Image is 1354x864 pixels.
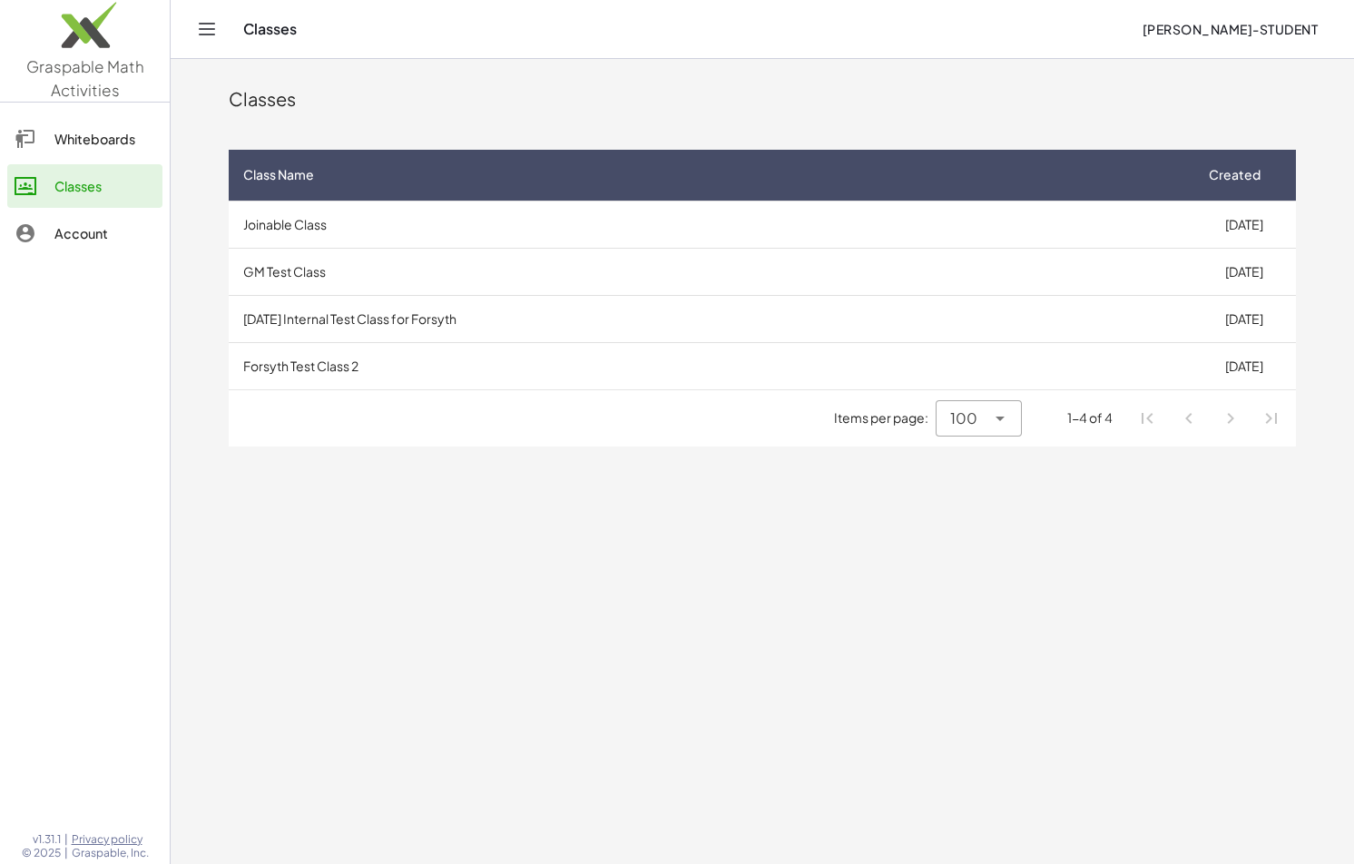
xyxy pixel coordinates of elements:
span: Class Name [243,165,314,184]
span: [PERSON_NAME]-Student [1142,21,1318,37]
td: GM Test Class [229,248,1192,295]
td: [DATE] [1192,342,1296,389]
span: Created [1209,165,1261,184]
button: [PERSON_NAME]-Student [1127,13,1332,45]
a: Classes [7,164,162,208]
a: Privacy policy [72,832,149,847]
div: Classes [54,175,155,197]
span: 100 [950,407,977,429]
div: Classes [229,86,1296,112]
td: Forsyth Test Class 2 [229,342,1192,389]
button: Toggle navigation [192,15,221,44]
div: 1-4 of 4 [1067,408,1113,427]
a: Account [7,211,162,255]
td: [DATE] [1192,295,1296,342]
div: Whiteboards [54,128,155,150]
td: [DATE] [1192,248,1296,295]
td: Joinable Class [229,201,1192,248]
span: v1.31.1 [33,832,61,847]
a: Whiteboards [7,117,162,161]
span: | [64,846,68,860]
span: © 2025 [22,846,61,860]
span: Graspable Math Activities [26,56,144,100]
nav: Pagination Navigation [1127,398,1292,439]
span: | [64,832,68,847]
td: [DATE] [1192,201,1296,248]
span: Graspable, Inc. [72,846,149,860]
span: Items per page: [834,408,936,427]
div: Account [54,222,155,244]
td: [DATE] Internal Test Class for Forsyth [229,295,1192,342]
